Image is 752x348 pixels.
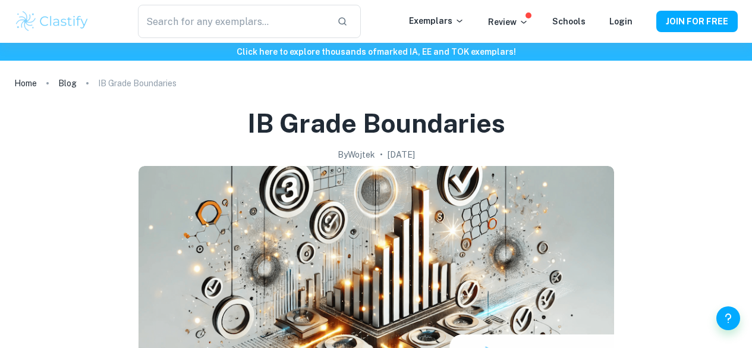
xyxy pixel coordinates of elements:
h1: IB Grade Boundaries [247,106,505,141]
p: Review [488,15,528,29]
button: Help and Feedback [716,306,740,330]
input: Search for any exemplars... [138,5,328,38]
a: Home [14,75,37,92]
a: Blog [58,75,77,92]
a: Login [609,17,633,26]
button: JOIN FOR FREE [656,11,738,32]
h2: By Wojtek [338,148,375,161]
h6: Click here to explore thousands of marked IA, EE and TOK exemplars ! [2,45,750,58]
p: IB Grade Boundaries [98,77,177,90]
p: • [380,148,383,161]
h2: [DATE] [388,148,415,161]
a: Schools [552,17,586,26]
img: Clastify logo [14,10,90,33]
p: Exemplars [409,14,464,27]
